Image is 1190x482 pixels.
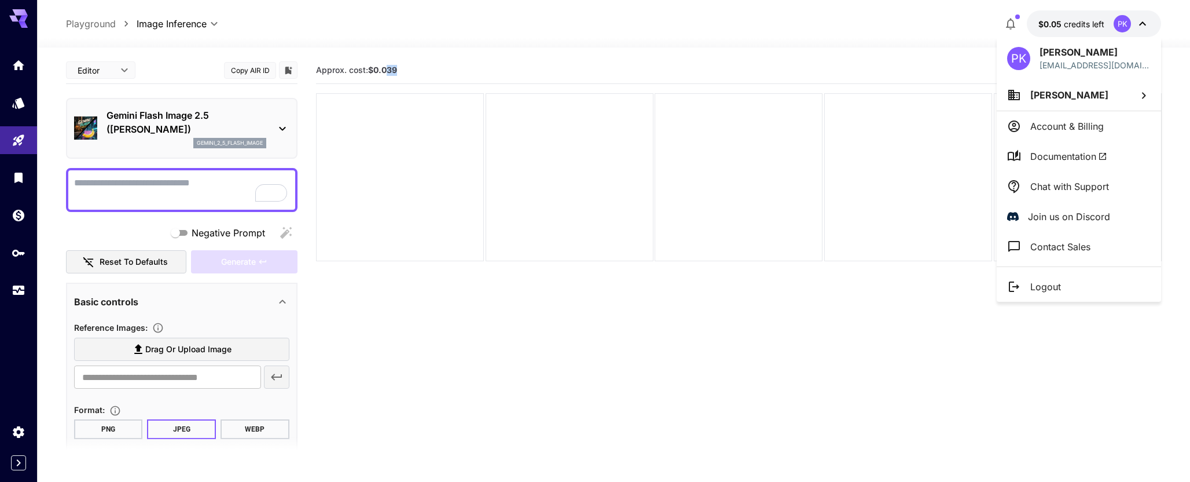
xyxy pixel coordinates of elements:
p: [PERSON_NAME] [1040,45,1151,59]
p: [EMAIL_ADDRESS][DOMAIN_NAME] [1040,59,1151,71]
button: [PERSON_NAME] [997,79,1161,111]
p: Contact Sales [1030,240,1090,254]
span: Documentation [1030,149,1107,163]
div: kope8899@gmail.com [1040,59,1151,71]
div: PK [1007,47,1030,70]
p: Logout [1030,280,1061,294]
p: Chat with Support [1030,180,1109,193]
span: [PERSON_NAME] [1030,89,1108,101]
p: Account & Billing [1030,119,1104,133]
p: Join us on Discord [1028,210,1110,224]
